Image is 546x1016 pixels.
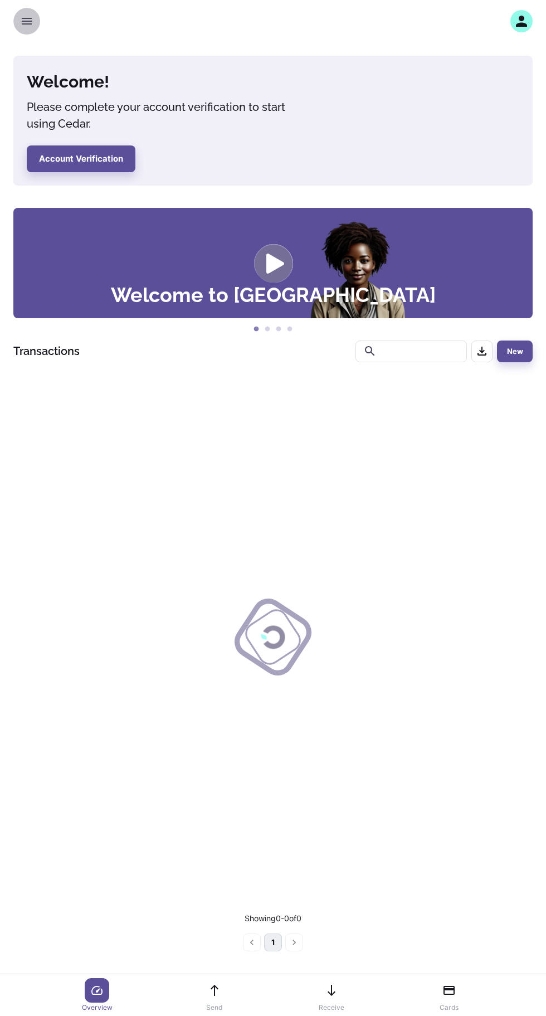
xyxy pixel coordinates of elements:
[440,1003,459,1013] p: Cards
[273,324,284,335] button: 3
[194,978,235,1013] a: Send
[241,934,305,951] nav: pagination navigation
[311,978,352,1013] a: Receive
[429,978,469,1013] a: Cards
[206,1003,222,1013] p: Send
[27,99,305,132] h5: Please complete your account verification to start using Cedar.
[245,912,301,925] p: Showing 0-0 of 0
[77,978,117,1013] a: Overview
[251,324,262,335] button: 1
[111,285,436,305] h3: Welcome to [GEOGRAPHIC_DATA]
[284,324,295,335] button: 4
[27,69,305,94] h4: Welcome!
[27,145,135,172] button: Account Verification
[497,341,533,362] button: New
[13,343,80,359] h1: Transactions
[319,1003,344,1013] p: Receive
[264,934,282,951] button: page 1
[82,1003,113,1013] p: Overview
[262,324,273,335] button: 2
